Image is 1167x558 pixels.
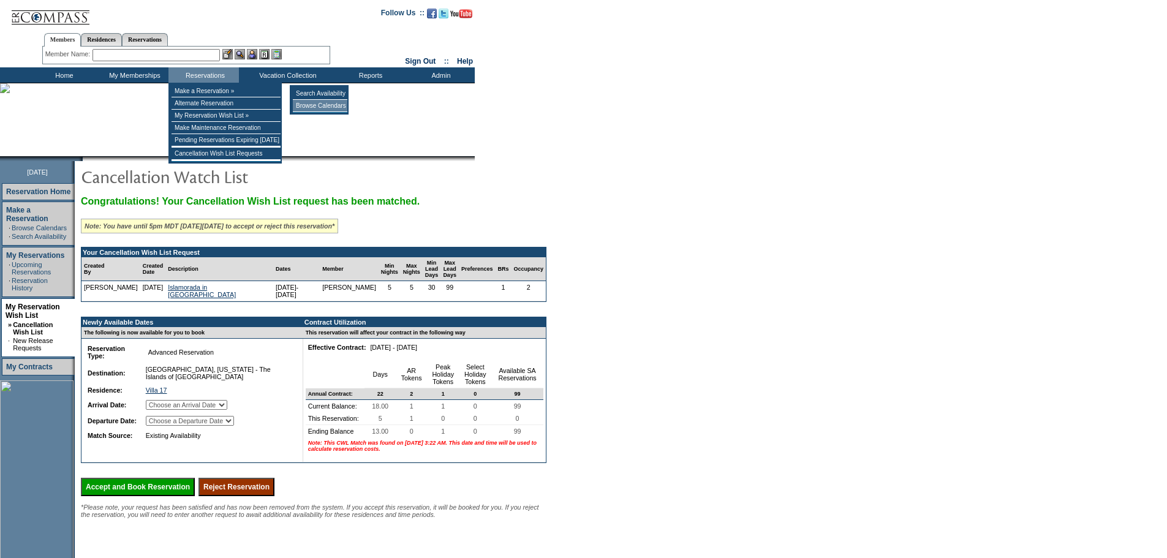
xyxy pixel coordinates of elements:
img: promoShadowLeftCorner.gif [78,156,83,161]
b: Residence: [88,386,123,394]
span: 0 [407,425,416,437]
td: Max Lead Days [440,257,459,281]
a: Help [457,57,473,66]
td: Created Date [140,257,166,281]
img: Impersonate [247,49,257,59]
td: BRs [495,257,511,281]
td: This Reservation: [306,412,364,425]
td: 2 [511,281,546,301]
td: Reports [334,67,404,83]
span: [DATE] [27,168,48,176]
td: 5 [379,281,401,301]
span: 1 [407,412,416,424]
span: 0 [471,400,480,412]
span: 0 [439,412,447,424]
td: Occupancy [511,257,546,281]
a: My Reservation Wish List [6,303,60,320]
td: Current Balance: [306,400,364,412]
td: Reservations [168,67,239,83]
img: blank.gif [83,156,84,161]
td: Vacation Collection [239,67,334,83]
input: Reject Reservation [198,478,274,496]
a: Sign Out [405,57,436,66]
a: Reservations [122,33,168,46]
td: My Memberships [98,67,168,83]
td: Cancellation Wish List Requests [172,148,281,160]
a: Reservation Home [6,187,70,196]
span: 18.00 [369,400,391,412]
td: Member [320,257,379,281]
td: This reservation will affect your contract in the following way [303,327,546,339]
td: Your Cancellation Wish List Request [81,247,546,257]
td: 1 [495,281,511,301]
td: Search Availability [293,88,347,100]
a: Members [44,33,81,47]
i: Note: You have until 5pm MDT [DATE][DATE] to accept or reject this reservation* [85,222,334,230]
td: · [9,224,10,232]
a: Become our fan on Facebook [427,12,437,20]
td: · [9,233,10,240]
td: Ending Balance [306,425,364,437]
b: Departure Date: [88,417,137,424]
img: Subscribe to our YouTube Channel [450,9,472,18]
nobr: [DATE] - [DATE] [370,344,417,351]
td: Admin [404,67,475,83]
span: *Please note, your request has been satisfied and has now been removed from the system. If you ac... [81,503,539,518]
span: 99 [512,425,524,437]
td: Existing Availability [143,429,292,442]
span: Congratulations! Your Cancellation Wish List request has been matched. [81,196,420,206]
a: Upcoming Reservations [12,261,51,276]
td: Preferences [459,257,496,281]
td: Contract Utilization [303,317,546,327]
img: View [235,49,245,59]
a: Follow us on Twitter [439,12,448,20]
td: Dates [273,257,320,281]
td: Description [165,257,273,281]
a: New Release Requests [13,337,53,352]
a: Subscribe to our YouTube Channel [450,12,472,20]
div: Member Name: [45,49,93,59]
td: Days [364,361,396,388]
b: Match Source: [88,432,132,439]
img: Become our fan on Facebook [427,9,437,18]
a: Make a Reservation [6,206,48,223]
td: · [9,277,10,292]
td: [DATE] [140,281,166,301]
span: 5 [376,412,385,424]
span: 2 [407,388,415,399]
td: Peak Holiday Tokens [427,361,459,388]
td: AR Tokens [396,361,426,388]
td: Available SA Reservations [491,361,543,388]
td: Make a Reservation » [172,85,281,97]
td: Pending Reservations Expiring [DATE] [172,134,281,146]
a: Search Availability [12,233,66,240]
span: 0 [471,425,480,437]
span: 0 [471,388,479,399]
span: 0 [471,412,480,424]
td: Newly Available Dates [81,317,296,327]
td: Note: This CWL Match was found on [DATE] 3:22 AM. This date and time will be used to calculate re... [306,437,543,454]
span: 0 [513,412,522,424]
td: Make Maintenance Reservation [172,122,281,134]
span: 1 [439,400,447,412]
span: :: [444,57,449,66]
a: Villa 17 [146,386,167,394]
td: Home [28,67,98,83]
b: » [8,321,12,328]
a: Browse Calendars [12,224,67,232]
img: b_edit.gif [222,49,233,59]
span: 1 [407,400,416,412]
a: My Contracts [6,363,53,371]
td: 5 [401,281,423,301]
b: Destination: [88,369,126,377]
b: Reservation Type: [88,345,125,360]
td: Follow Us :: [381,7,425,22]
span: Advanced Reservation [146,346,216,358]
a: Islamorada in [GEOGRAPHIC_DATA] [168,284,236,298]
span: 99 [512,400,524,412]
td: Min Nights [379,257,401,281]
span: 99 [512,388,523,399]
span: 22 [375,388,386,399]
td: [GEOGRAPHIC_DATA], [US_STATE] - The Islands of [GEOGRAPHIC_DATA] [143,363,292,383]
td: Alternate Reservation [172,97,281,110]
